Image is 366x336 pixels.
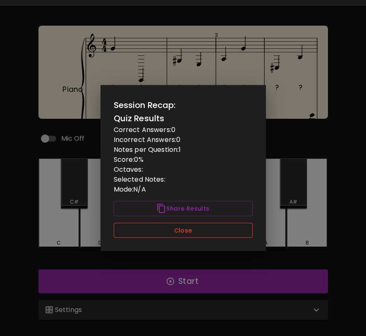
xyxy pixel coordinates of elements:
[114,145,253,155] p: Notes per Question: 1
[114,165,253,175] p: Octaves:
[114,201,253,216] button: Share Results
[114,125,253,135] p: Correct Answers: 0
[114,135,253,145] p: Incorrect Answers: 0
[114,223,253,238] button: Close
[114,112,253,125] h6: Quiz Results
[114,155,253,165] p: Score: 0 %
[114,185,253,194] p: Mode: N/A
[114,175,253,185] p: Selected Notes:
[114,98,253,112] h2: Session Recap:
